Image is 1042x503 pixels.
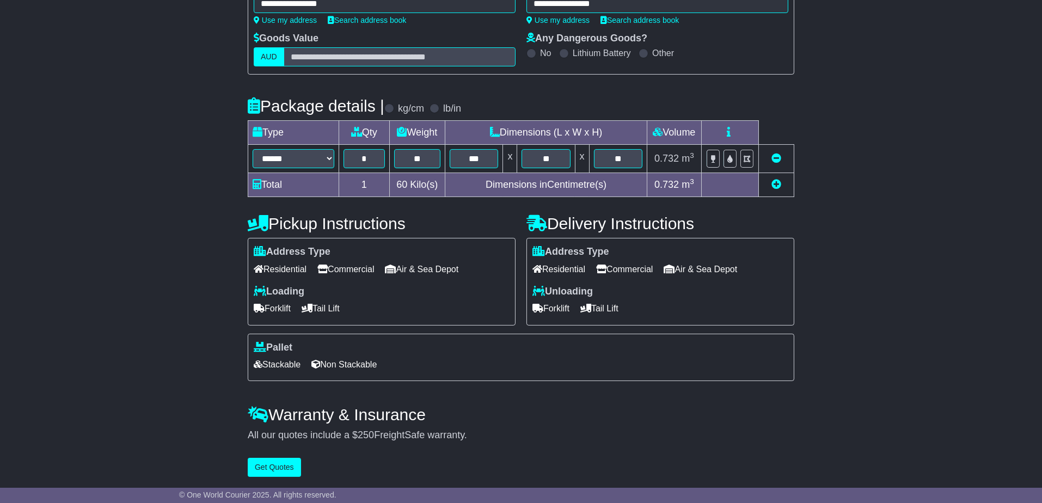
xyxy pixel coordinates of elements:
[254,286,304,298] label: Loading
[532,300,569,317] span: Forklift
[580,300,618,317] span: Tail Lift
[254,33,318,45] label: Goods Value
[573,48,631,58] label: Lithium Battery
[339,173,389,197] td: 1
[682,179,694,190] span: m
[254,47,284,66] label: AUD
[690,177,694,186] sup: 3
[248,458,301,477] button: Get Quotes
[254,356,301,373] span: Stackable
[526,33,647,45] label: Any Dangerous Goods?
[526,214,794,232] h4: Delivery Instructions
[443,103,461,115] label: lb/in
[328,16,406,24] a: Search address book
[248,406,794,424] h4: Warranty & Insurance
[254,16,317,24] a: Use my address
[532,246,609,258] label: Address Type
[179,490,336,499] span: © One World Courier 2025. All rights reserved.
[248,430,794,441] div: All our quotes include a $ FreightSafe warranty.
[532,261,585,278] span: Residential
[302,300,340,317] span: Tail Lift
[600,16,679,24] a: Search address book
[652,48,674,58] label: Other
[254,342,292,354] label: Pallet
[647,121,701,145] td: Volume
[311,356,377,373] span: Non Stackable
[682,153,694,164] span: m
[396,179,407,190] span: 60
[654,179,679,190] span: 0.732
[654,153,679,164] span: 0.732
[771,153,781,164] a: Remove this item
[526,16,590,24] a: Use my address
[389,121,445,145] td: Weight
[248,214,516,232] h4: Pickup Instructions
[254,246,330,258] label: Address Type
[398,103,424,115] label: kg/cm
[664,261,738,278] span: Air & Sea Depot
[254,261,307,278] span: Residential
[771,179,781,190] a: Add new item
[575,145,589,173] td: x
[445,121,647,145] td: Dimensions (L x W x H)
[389,173,445,197] td: Kilo(s)
[445,173,647,197] td: Dimensions in Centimetre(s)
[248,173,339,197] td: Total
[532,286,593,298] label: Unloading
[248,121,339,145] td: Type
[339,121,389,145] td: Qty
[540,48,551,58] label: No
[248,97,384,115] h4: Package details |
[254,300,291,317] span: Forklift
[503,145,517,173] td: x
[596,261,653,278] span: Commercial
[385,261,459,278] span: Air & Sea Depot
[690,151,694,160] sup: 3
[317,261,374,278] span: Commercial
[358,430,374,440] span: 250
